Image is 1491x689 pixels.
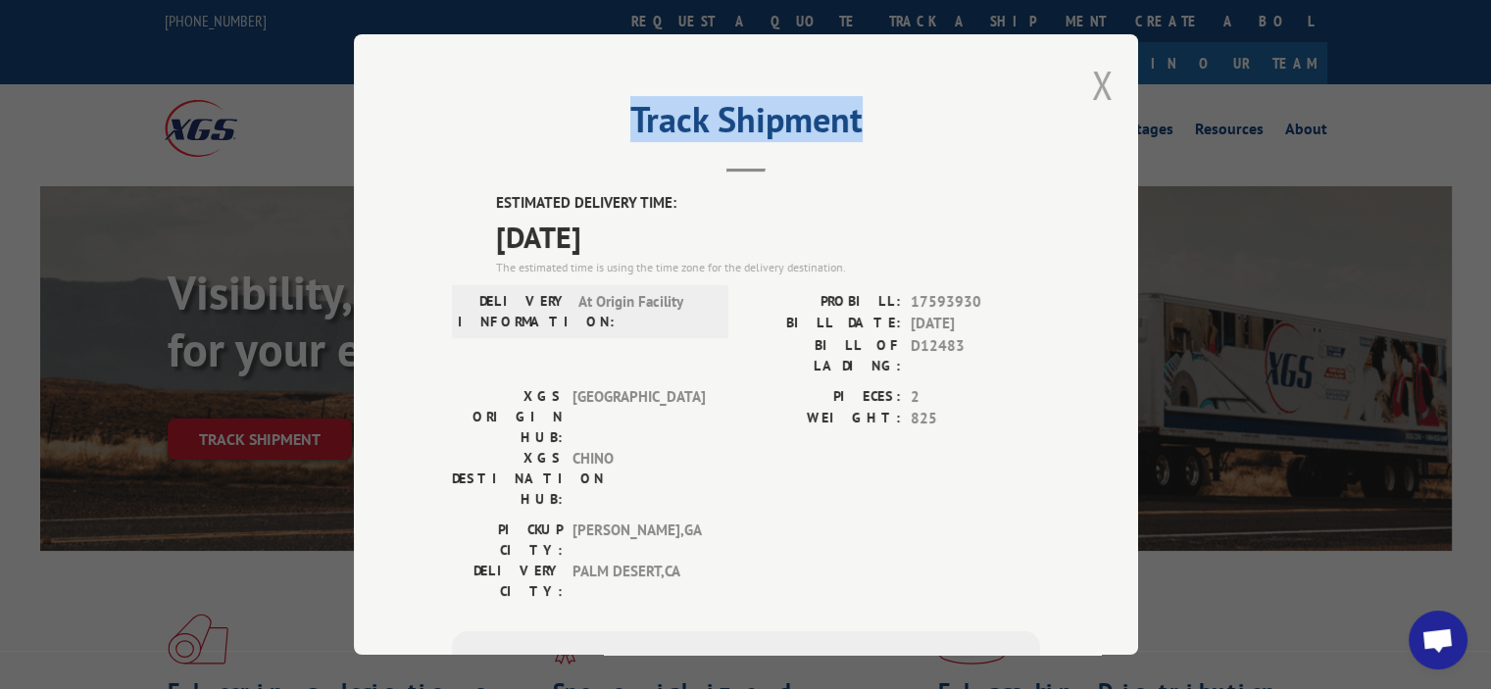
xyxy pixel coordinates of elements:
button: Close modal [1092,59,1114,111]
span: At Origin Facility [578,291,711,332]
span: 17593930 [911,291,1040,314]
label: DELIVERY INFORMATION: [458,291,569,332]
label: XGS ORIGIN HUB: [452,386,563,448]
span: 2 [911,386,1040,409]
span: PALM DESERT , CA [572,561,705,602]
label: PIECES: [746,386,901,409]
label: XGS DESTINATION HUB: [452,448,563,510]
h2: Track Shipment [452,106,1040,143]
span: 825 [911,408,1040,430]
label: PICKUP CITY: [452,519,563,561]
span: CHINO [572,448,705,510]
div: The estimated time is using the time zone for the delivery destination. [496,259,1040,276]
label: ESTIMATED DELIVERY TIME: [496,192,1040,215]
span: D12483 [911,335,1040,376]
span: [DATE] [911,313,1040,335]
span: [PERSON_NAME] , GA [572,519,705,561]
label: DELIVERY CITY: [452,561,563,602]
a: Open chat [1409,611,1467,669]
label: BILL OF LADING: [746,335,901,376]
label: PROBILL: [746,291,901,314]
label: WEIGHT: [746,408,901,430]
label: BILL DATE: [746,313,901,335]
span: [GEOGRAPHIC_DATA] [572,386,705,448]
span: [DATE] [496,215,1040,259]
